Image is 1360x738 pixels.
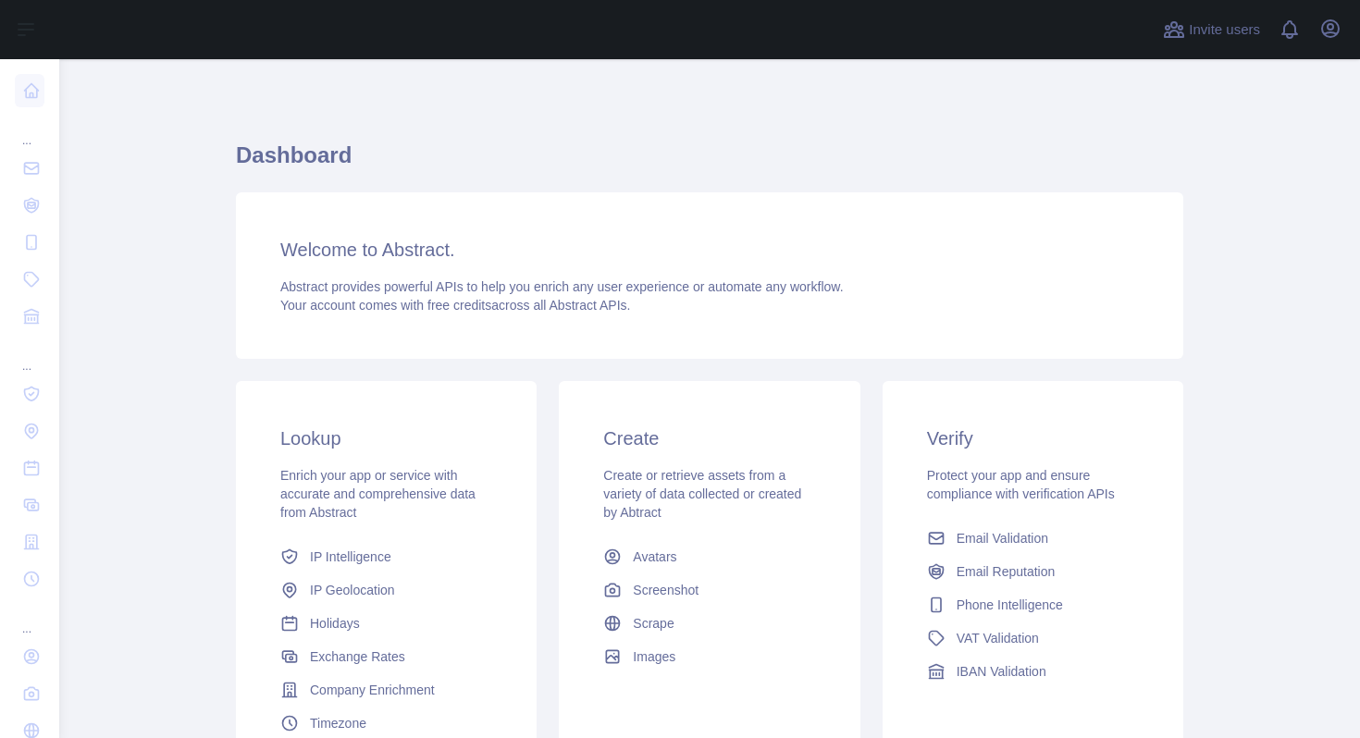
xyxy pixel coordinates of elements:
[273,673,500,707] a: Company Enrichment
[1189,19,1260,41] span: Invite users
[273,640,500,673] a: Exchange Rates
[633,581,699,599] span: Screenshot
[280,237,1139,263] h3: Welcome to Abstract.
[280,279,844,294] span: Abstract provides powerful APIs to help you enrich any user experience or automate any workflow.
[957,596,1063,614] span: Phone Intelligence
[596,573,822,607] a: Screenshot
[15,111,44,148] div: ...
[920,655,1146,688] a: IBAN Validation
[310,681,435,699] span: Company Enrichment
[310,647,405,666] span: Exchange Rates
[603,468,801,520] span: Create or retrieve assets from a variety of data collected or created by Abtract
[310,714,366,732] span: Timezone
[236,141,1183,185] h1: Dashboard
[633,547,676,566] span: Avatars
[633,647,675,666] span: Images
[310,581,395,599] span: IP Geolocation
[920,588,1146,621] a: Phone Intelligence
[603,425,815,451] h3: Create
[1159,15,1264,44] button: Invite users
[957,662,1046,681] span: IBAN Validation
[957,629,1039,647] span: VAT Validation
[273,607,500,640] a: Holidays
[957,562,1056,581] span: Email Reputation
[920,522,1146,555] a: Email Validation
[273,573,500,607] a: IP Geolocation
[310,614,360,633] span: Holidays
[596,540,822,573] a: Avatars
[633,614,674,633] span: Scrape
[427,298,491,313] span: free credits
[596,607,822,640] a: Scrape
[927,425,1139,451] h3: Verify
[596,640,822,673] a: Images
[273,540,500,573] a: IP Intelligence
[280,298,630,313] span: Your account comes with across all Abstract APIs.
[280,425,492,451] h3: Lookup
[927,468,1115,501] span: Protect your app and ensure compliance with verification APIs
[280,468,476,520] span: Enrich your app or service with accurate and comprehensive data from Abstract
[15,599,44,636] div: ...
[920,621,1146,655] a: VAT Validation
[957,529,1048,547] span: Email Validation
[920,555,1146,588] a: Email Reputation
[310,547,391,566] span: IP Intelligence
[15,337,44,374] div: ...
